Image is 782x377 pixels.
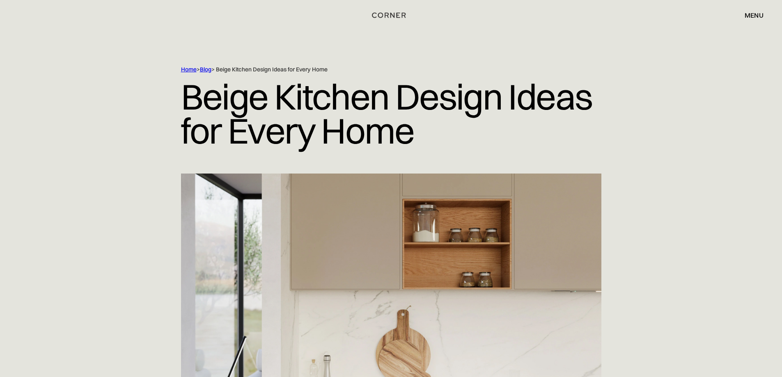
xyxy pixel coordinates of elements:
a: home [363,10,420,21]
div: menu [745,12,764,18]
div: > > Beige Kitchen Design Ideas for Every Home [181,66,567,73]
h1: Beige Kitchen Design Ideas for Every Home [181,73,601,154]
div: menu [736,8,764,22]
a: Home [181,66,197,73]
a: Blog [200,66,211,73]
